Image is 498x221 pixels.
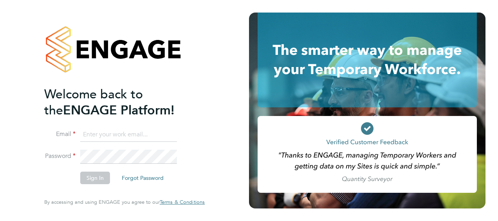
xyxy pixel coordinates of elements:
span: By accessing and using ENGAGE you agree to our [44,199,205,205]
label: Email [44,130,76,138]
label: Password [44,152,76,160]
h2: ENGAGE Platform! [44,86,197,118]
span: Welcome back to the [44,87,143,118]
button: Sign In [80,172,110,184]
button: Forgot Password [115,172,170,184]
input: Enter your work email... [80,128,177,142]
a: Terms & Conditions [160,199,205,205]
